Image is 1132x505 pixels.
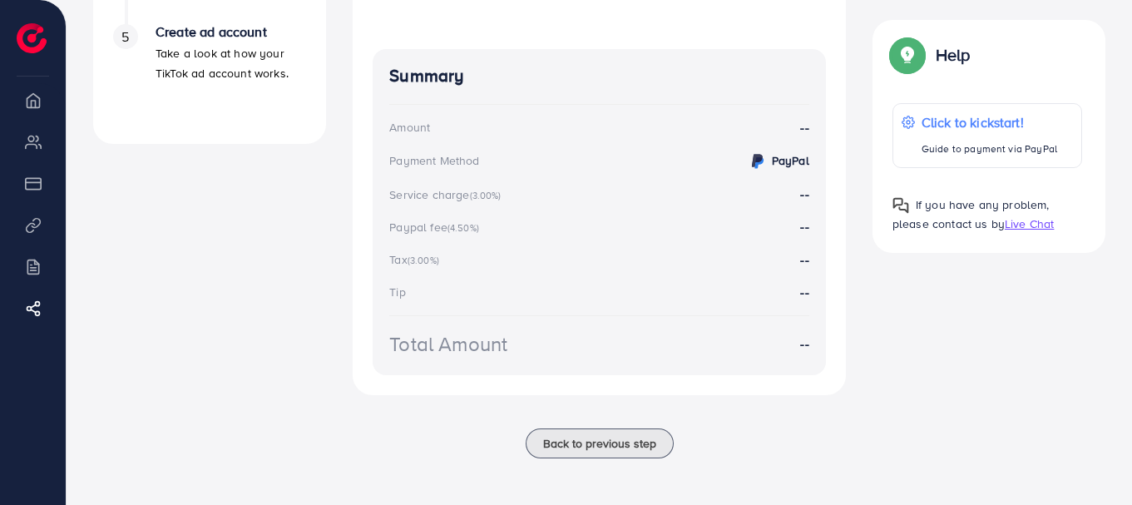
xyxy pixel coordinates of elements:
div: Total Amount [389,329,507,359]
p: Guide to payment via PayPal [922,139,1057,159]
small: (4.50%) [447,221,479,235]
div: Tax [389,251,444,268]
h4: Create ad account [156,24,306,40]
span: Back to previous step [543,435,656,452]
small: (3.00%) [470,189,502,202]
img: credit [748,151,768,171]
strong: PayPal [772,152,809,169]
div: Service charge [389,186,506,203]
div: Payment Method [389,152,479,169]
img: Popup guide [892,40,922,70]
strong: -- [800,250,808,269]
div: Paypal fee [389,219,484,235]
button: Back to previous step [526,428,674,458]
li: Create ad account [93,24,326,124]
strong: -- [800,217,808,235]
p: Click to kickstart! [922,112,1057,132]
div: Tip [389,284,405,300]
div: Amount [389,119,430,136]
img: Popup guide [892,197,909,214]
img: logo [17,23,47,53]
p: Help [936,45,971,65]
strong: -- [800,118,808,137]
span: If you have any problem, please contact us by [892,196,1050,232]
span: Live Chat [1005,215,1054,232]
p: Take a look at how your TikTok ad account works. [156,43,306,83]
strong: -- [800,283,808,301]
h4: Summary [389,66,809,87]
span: 5 [121,27,129,47]
strong: -- [800,185,808,203]
iframe: Chat [1061,430,1120,493]
small: (3.00%) [408,254,439,267]
strong: -- [800,334,808,354]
